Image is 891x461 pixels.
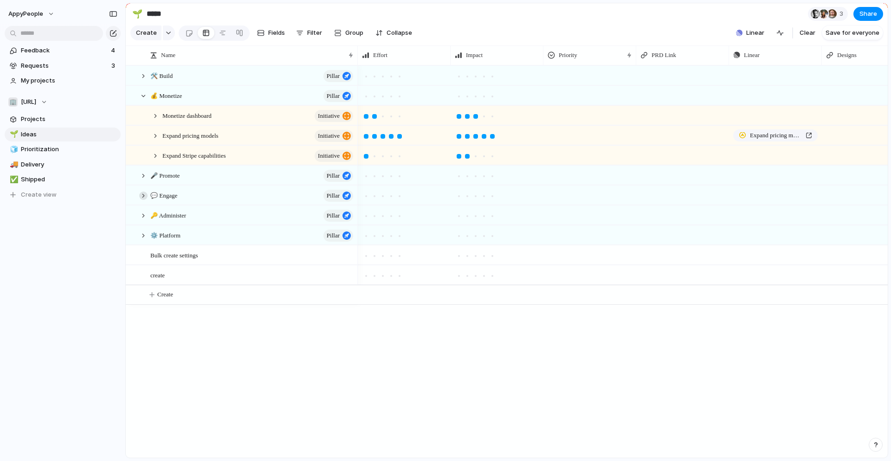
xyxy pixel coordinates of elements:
div: ✅ [10,174,16,185]
span: Effort [373,51,387,60]
span: Pillar [327,169,340,182]
span: Prioritization [21,145,117,154]
span: Bulk create settings [150,250,198,260]
div: 🧊 [10,144,16,155]
span: Projects [21,115,117,124]
span: Requests [21,61,109,70]
div: 🏢 [8,97,18,107]
span: Clear [800,28,815,38]
span: 🎤 Promote [150,170,180,180]
button: Group [329,26,368,40]
span: Pillar [327,229,340,242]
span: My projects [21,76,117,85]
span: 🛠️ Build [150,70,173,81]
button: Pillar [323,170,353,182]
button: Create view [5,188,121,202]
span: 3 [839,9,846,19]
span: AppyPeople [8,9,43,19]
button: AppyPeople [4,6,59,21]
span: Collapse [387,28,412,38]
span: Create [136,28,157,38]
span: 4 [111,46,117,55]
span: Group [345,28,363,38]
span: Save for everyone [826,28,879,38]
span: create [150,269,165,280]
span: 🔑 Administer [150,210,186,220]
span: Expand pricing models [750,131,802,140]
span: Fields [268,28,285,38]
span: Ideas [21,130,117,139]
span: Expand Stripe capabilities [162,150,226,160]
span: initiative [318,109,340,122]
span: Monetize dashboard [162,110,212,121]
button: ✅ [8,175,18,184]
button: 🧊 [8,145,18,154]
a: ✅Shipped [5,173,121,186]
button: Save for everyone [822,26,883,40]
span: ⚙️ Platform [150,230,181,240]
span: Impact [466,51,483,60]
button: initiative [315,150,353,162]
div: 🌱 [10,129,16,140]
span: [URL] [21,97,36,107]
span: Priority [559,51,577,60]
span: Filter [307,28,322,38]
a: My projects [5,74,121,88]
span: Create view [21,190,57,199]
span: PRD Link [652,51,676,60]
span: Expand pricing models [162,130,219,141]
button: Share [853,7,883,21]
span: 💬 Engage [150,190,177,200]
div: 🌱 [132,7,142,20]
span: 3 [111,61,117,70]
a: Projects [5,112,121,126]
a: Requests3 [5,59,121,73]
button: Pillar [323,90,353,102]
button: 🌱 [8,130,18,139]
span: Linear [746,28,764,38]
span: Pillar [327,90,340,102]
button: Create [130,26,161,40]
span: 💰 Monetize [150,90,182,101]
a: 🚚Delivery [5,158,121,172]
a: 🧊Prioritization [5,142,121,156]
button: Pillar [323,210,353,222]
span: Shipped [21,175,117,184]
span: Linear [744,51,760,60]
button: Pillar [323,70,353,82]
span: Feedback [21,46,108,55]
button: 🚚 [8,160,18,169]
span: Delivery [21,160,117,169]
div: 🚚 [10,159,16,170]
button: Clear [796,26,819,40]
button: initiative [315,130,353,142]
button: Filter [292,26,326,40]
button: Collapse [372,26,416,40]
span: Share [859,9,877,19]
a: Expand pricing models [733,129,818,141]
button: Fields [253,26,289,40]
a: Feedback4 [5,44,121,58]
span: initiative [318,149,340,162]
span: initiative [318,129,340,142]
span: Designs [837,51,857,60]
button: 🏢[URL] [5,95,121,109]
button: 🌱 [130,6,145,21]
span: Pillar [327,189,340,202]
button: initiative [315,110,353,122]
button: Pillar [323,230,353,242]
span: Pillar [327,70,340,83]
a: 🌱Ideas [5,128,121,141]
span: Create [157,290,173,299]
button: Linear [732,26,768,40]
button: Pillar [323,190,353,202]
span: Pillar [327,209,340,222]
span: Name [161,51,175,60]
